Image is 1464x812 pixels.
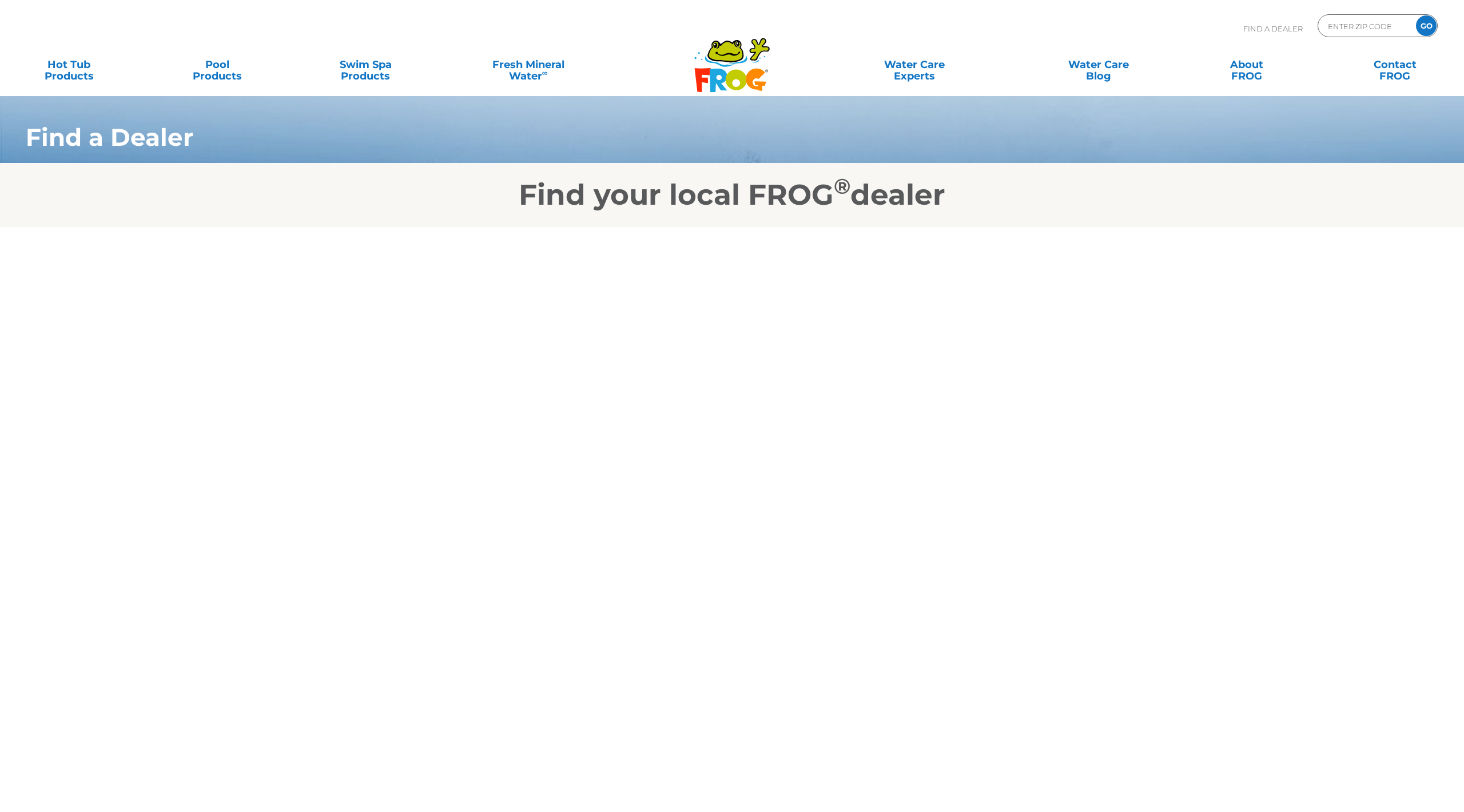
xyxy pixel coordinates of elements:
[1416,15,1437,36] input: GO
[1243,14,1303,43] p: Find A Dealer
[11,53,127,76] a: Hot TubProducts
[1337,53,1453,76] a: ContactFROG
[688,23,776,93] img: Frog Products Logo
[542,68,548,77] sup: ∞
[834,173,850,199] sup: ®
[308,53,423,76] a: Swim SpaProducts
[456,53,600,76] a: Fresh MineralWater∞
[26,124,1311,151] h1: Find a Dealer
[160,53,275,76] a: PoolProducts
[9,178,1455,212] h2: Find your local FROG dealer
[821,53,1008,76] a: Water CareExperts
[1041,53,1156,76] a: Water CareBlog
[1189,53,1304,76] a: AboutFROG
